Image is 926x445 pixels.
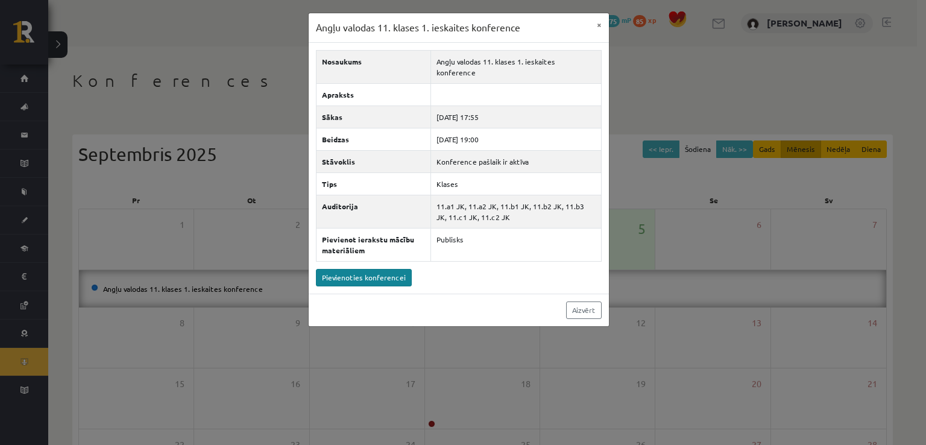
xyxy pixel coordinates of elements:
td: Publisks [431,228,601,261]
td: 11.a1 JK, 11.a2 JK, 11.b1 JK, 11.b2 JK, 11.b3 JK, 11.c1 JK, 11.c2 JK [431,195,601,228]
th: Nosaukums [316,50,431,83]
th: Tips [316,172,431,195]
a: Pievienoties konferencei [316,269,412,286]
td: [DATE] 17:55 [431,106,601,128]
td: Konference pašlaik ir aktīva [431,150,601,172]
th: Beidzas [316,128,431,150]
h3: Angļu valodas 11. klases 1. ieskaites konference [316,21,520,35]
th: Pievienot ierakstu mācību materiāliem [316,228,431,261]
td: [DATE] 19:00 [431,128,601,150]
button: × [590,13,609,36]
a: Aizvērt [566,301,602,319]
th: Sākas [316,106,431,128]
td: Klases [431,172,601,195]
td: Angļu valodas 11. klases 1. ieskaites konference [431,50,601,83]
th: Auditorija [316,195,431,228]
th: Stāvoklis [316,150,431,172]
th: Apraksts [316,83,431,106]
